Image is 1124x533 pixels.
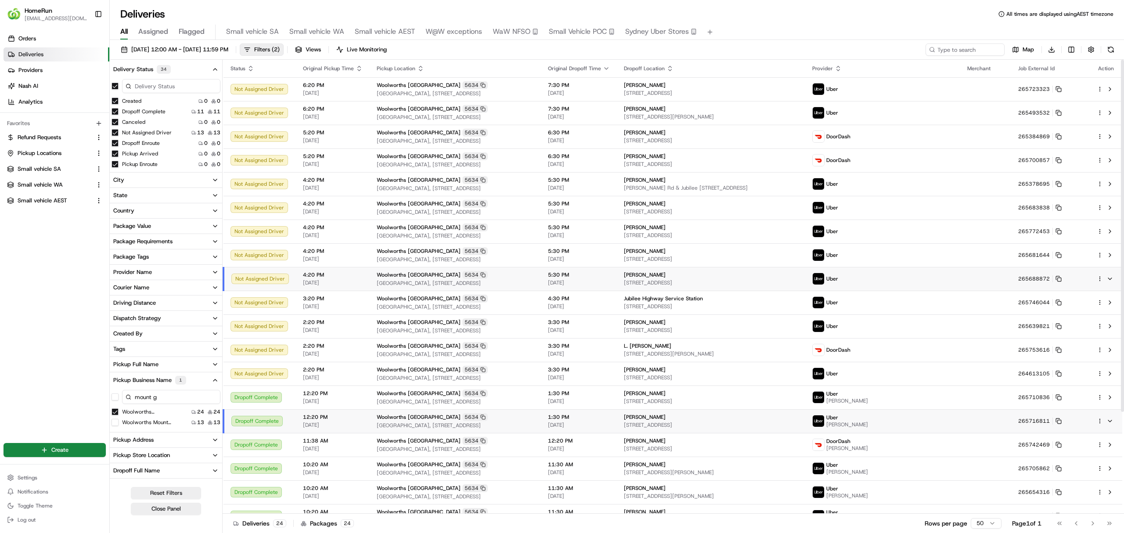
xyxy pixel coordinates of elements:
[4,79,109,93] a: Nash AI
[548,161,610,168] span: [DATE]
[548,137,610,144] span: [DATE]
[1018,394,1050,401] span: 265710836
[826,204,838,211] span: Uber
[303,224,363,231] span: 4:20 PM
[624,232,798,239] span: [STREET_ADDRESS]
[548,271,610,278] span: 5:30 PM
[1018,489,1062,496] button: 265654316
[826,228,838,235] span: Uber
[813,131,824,142] img: doordash_logo_v2.png
[204,150,208,157] span: 0
[1018,465,1050,472] span: 265705862
[18,474,37,481] span: Settings
[7,165,92,173] a: Small vehicle SA
[306,46,321,54] span: Views
[113,482,173,490] div: Dropoff Business Name
[1018,346,1050,353] span: 265753616
[377,114,534,121] span: [GEOGRAPHIC_DATA], [STREET_ADDRESS]
[25,15,87,22] button: [EMAIL_ADDRESS][DOMAIN_NAME]
[303,271,363,278] span: 4:20 PM
[204,161,208,168] span: 0
[624,113,798,120] span: [STREET_ADDRESS][PERSON_NAME]
[122,119,145,126] label: Canceled
[1018,228,1050,235] span: 265772453
[110,234,222,249] button: Package Requirements
[624,129,666,136] span: [PERSON_NAME]
[377,137,534,144] span: [GEOGRAPHIC_DATA], [STREET_ADDRESS]
[217,140,220,147] span: 0
[813,226,824,237] img: uber-new-logo.jpeg
[826,157,850,164] span: DoorDash
[4,47,109,61] a: Deliveries
[813,439,824,450] img: doordash_logo_v2.png
[18,98,43,106] span: Analytics
[377,209,534,216] span: [GEOGRAPHIC_DATA], [STREET_ADDRESS]
[377,90,534,97] span: [GEOGRAPHIC_DATA], [STREET_ADDRESS]
[4,472,106,484] button: Settings
[355,26,415,37] span: Small vehicle AEST
[377,248,461,255] span: Woolworths [GEOGRAPHIC_DATA]
[624,271,666,278] span: [PERSON_NAME]
[624,295,703,302] span: Jubilee Highway Service Station
[624,161,798,168] span: [STREET_ADDRESS]
[624,65,665,72] span: Dropoff Location
[113,451,170,459] div: Pickup Store Location
[303,82,363,89] span: 6:20 PM
[624,82,666,89] span: [PERSON_NAME]
[548,232,610,239] span: [DATE]
[18,149,61,157] span: Pickup Locations
[110,311,222,326] button: Dispatch Strategy
[51,446,68,454] span: Create
[113,238,173,245] div: Package Requirements
[175,376,186,385] div: 1
[303,113,363,120] span: [DATE]
[624,256,798,263] span: [STREET_ADDRESS]
[303,256,363,263] span: [DATE]
[4,146,106,160] button: Pickup Locations
[18,133,61,141] span: Refund Requests
[4,486,106,498] button: Notifications
[462,295,488,303] div: 5634
[462,271,488,279] div: 5634
[303,184,363,191] span: [DATE]
[204,97,208,104] span: 0
[813,415,824,427] img: uber-new-logo.jpeg
[303,279,363,286] span: [DATE]
[1105,43,1117,56] button: Refresh
[303,248,363,255] span: 4:20 PM
[548,153,610,160] span: 6:30 PM
[926,43,1005,56] input: Type to search
[1018,370,1062,377] button: 264613105
[813,368,824,379] img: uber-new-logo.jpeg
[548,295,610,302] span: 4:30 PM
[131,503,201,515] button: Close Panel
[1018,109,1062,116] button: 265493532
[1018,86,1062,93] button: 265723323
[18,197,67,205] span: Small vehicle AEST
[254,46,280,54] span: Filters
[110,372,222,388] button: Pickup Business Name1
[1018,133,1062,140] button: 265384869
[813,273,824,285] img: uber-new-logo.jpeg
[347,46,387,54] span: Live Monitoring
[18,50,43,58] span: Deliveries
[812,65,833,72] span: Provider
[113,330,143,338] div: Created By
[4,514,106,526] button: Log out
[303,161,363,168] span: [DATE]
[272,46,280,54] span: ( 2 )
[462,81,488,89] div: 5634
[1018,441,1050,448] span: 265742469
[113,345,125,353] div: Tags
[813,202,824,213] img: uber-new-logo.jpeg
[18,488,48,495] span: Notifications
[110,61,222,77] button: Delivery Status34
[240,43,284,56] button: Filters(2)
[1018,512,1062,519] button: 265591943
[332,43,391,56] button: Live Monitoring
[204,119,208,126] span: 0
[548,82,610,89] span: 7:30 PM
[18,165,61,173] span: Small vehicle SA
[122,129,172,136] label: Not Assigned Driver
